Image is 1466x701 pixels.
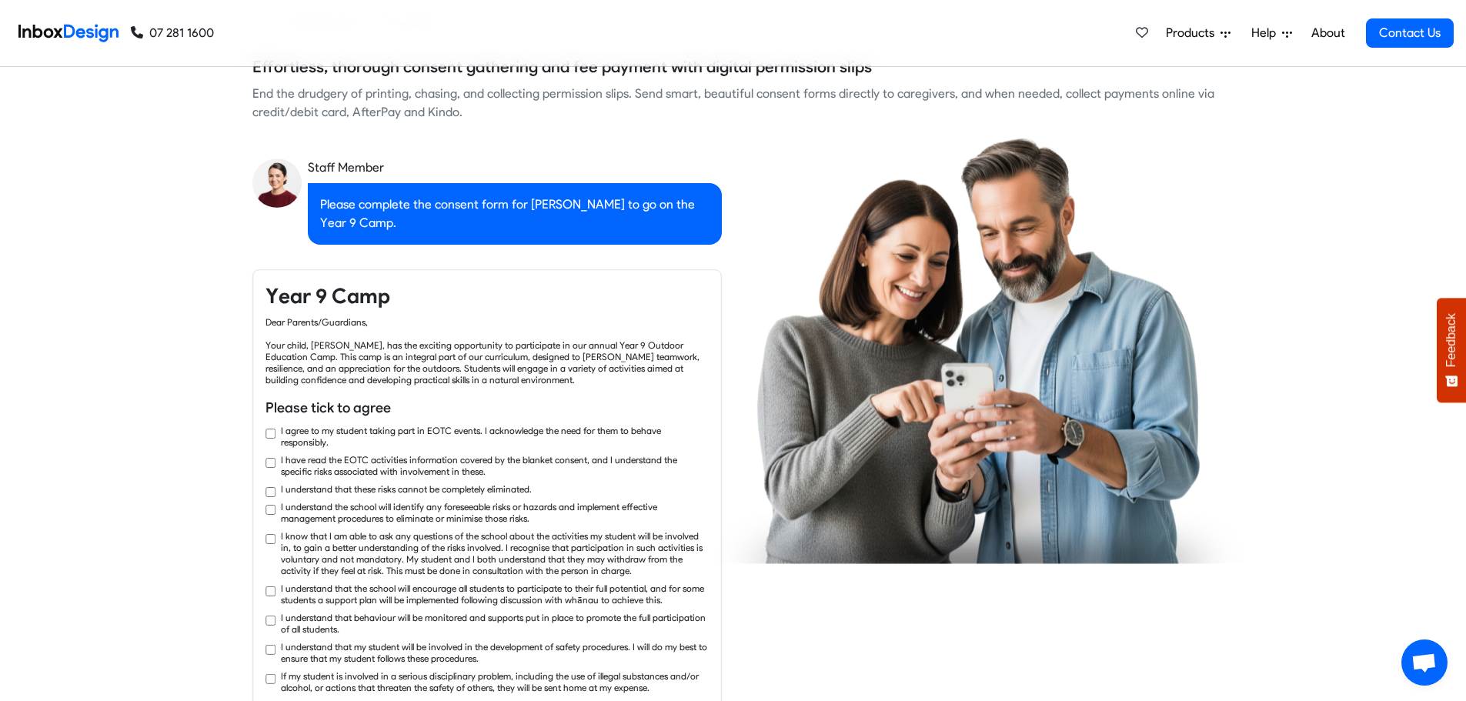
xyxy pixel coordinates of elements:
[281,530,709,576] label: I know that I am able to ask any questions of the school about the activities my student will be ...
[252,159,302,208] img: staff_avatar.png
[252,55,872,78] h5: Effortless, thorough consent gathering and fee payment with digital permission slips
[281,669,709,693] label: If my student is involved in a serious disciplinary problem, including the use of illegal substan...
[265,282,709,310] h4: Year 9 Camp
[1160,18,1237,48] a: Products
[252,85,1214,122] div: End the drudgery of printing, chasing, and collecting permission slips. Send smart, beautiful con...
[1307,18,1349,48] a: About
[1166,24,1221,42] span: Products
[1245,18,1298,48] a: Help
[1444,313,1458,367] span: Feedback
[281,483,532,495] label: I understand that these risks cannot be completely eliminated.
[308,159,722,177] div: Staff Member
[1401,639,1448,686] a: Open chat
[281,501,709,524] label: I understand the school will identify any foreseeable risks or hazards and implement effective ma...
[281,582,709,606] label: I understand that the school will encourage all students to participate to their full potential, ...
[265,316,709,386] div: Dear Parents/Guardians, Your child, [PERSON_NAME], has the exciting opportunity to participate in...
[281,611,709,634] label: I understand that behaviour will be monitored and supports put in place to promote the full parti...
[308,183,722,245] div: Please complete the consent form for [PERSON_NAME] to go on the Year 9 Camp.
[131,24,214,42] a: 07 281 1600
[1251,24,1282,42] span: Help
[1366,18,1454,48] a: Contact Us
[715,137,1243,563] img: parents_using_phone.png
[281,425,709,448] label: I agree to my student taking part in EOTC events. I acknowledge the need for them to behave respo...
[281,454,709,477] label: I have read the EOTC activities information covered by the blanket consent, and I understand the ...
[1437,298,1466,402] button: Feedback - Show survey
[281,640,709,663] label: I understand that my student will be involved in the development of safety procedures. I will do ...
[265,398,709,418] h6: Please tick to agree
